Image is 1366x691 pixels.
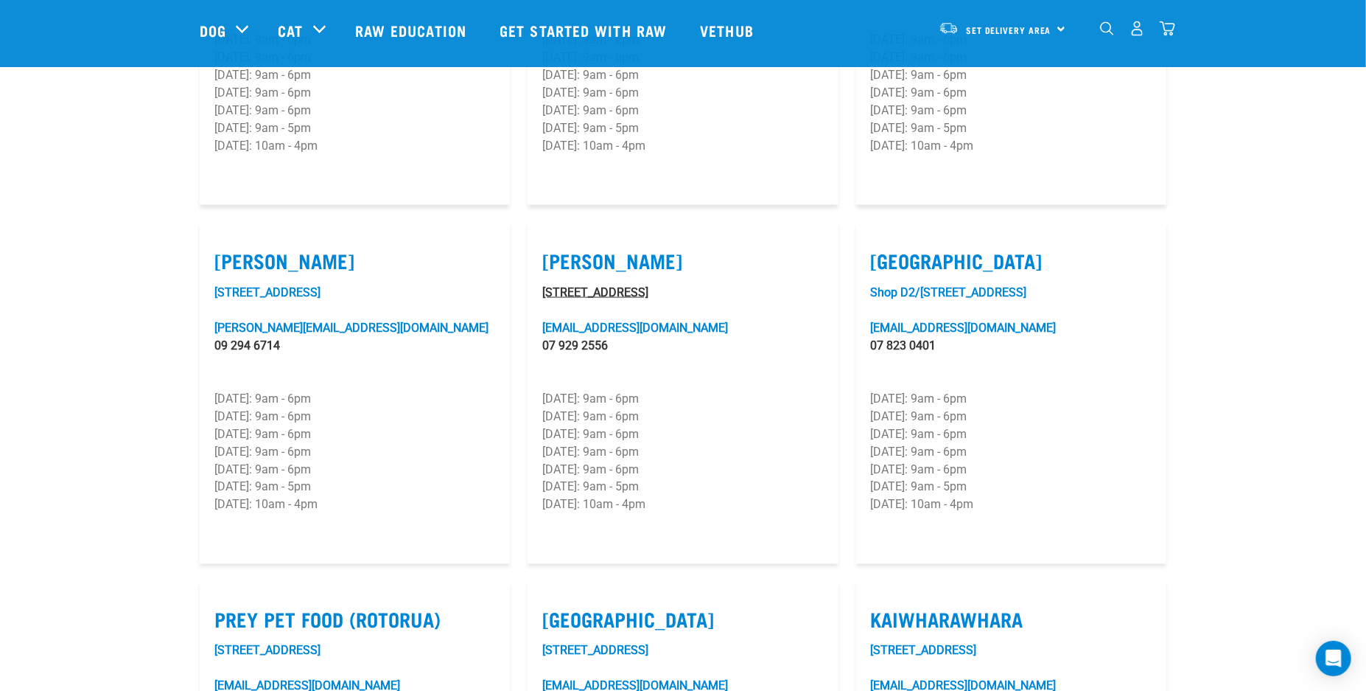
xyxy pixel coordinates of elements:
[871,338,936,353] a: 07 823 0401
[542,338,608,353] a: 07 929 2556
[214,461,495,479] p: [DATE]: 9am - 6pm
[871,102,1152,119] p: [DATE]: 9am - 6pm
[542,102,823,119] p: [DATE]: 9am - 6pm
[214,338,280,353] a: 09 294 6714
[542,321,728,335] a: [EMAIL_ADDRESS][DOMAIN_NAME]
[542,66,823,84] p: [DATE]: 9am - 6pm
[214,390,495,408] p: [DATE]: 9am - 6pm
[214,84,495,102] p: [DATE]: 9am - 6pm
[871,479,1152,496] p: [DATE]: 9am - 5pm
[871,461,1152,479] p: [DATE]: 9am - 6pm
[214,137,495,155] p: [DATE]: 10am - 4pm
[214,66,495,84] p: [DATE]: 9am - 6pm
[1129,21,1145,36] img: user.png
[214,285,321,299] a: [STREET_ADDRESS]
[542,84,823,102] p: [DATE]: 9am - 6pm
[871,249,1152,272] label: [GEOGRAPHIC_DATA]
[871,66,1152,84] p: [DATE]: 9am - 6pm
[871,408,1152,426] p: [DATE]: 9am - 6pm
[871,84,1152,102] p: [DATE]: 9am - 6pm
[1316,641,1351,676] div: Open Intercom Messenger
[214,496,495,514] p: [DATE]: 10am - 4pm
[214,102,495,119] p: [DATE]: 9am - 6pm
[200,19,226,41] a: Dog
[214,119,495,137] p: [DATE]: 9am - 5pm
[485,1,685,60] a: Get started with Raw
[542,644,648,658] a: [STREET_ADDRESS]
[542,479,823,496] p: [DATE]: 9am - 5pm
[278,19,303,41] a: Cat
[542,249,823,272] label: [PERSON_NAME]
[542,137,823,155] p: [DATE]: 10am - 4pm
[214,408,495,426] p: [DATE]: 9am - 6pm
[214,479,495,496] p: [DATE]: 9am - 5pm
[542,426,823,443] p: [DATE]: 9am - 6pm
[214,443,495,461] p: [DATE]: 9am - 6pm
[871,443,1152,461] p: [DATE]: 9am - 6pm
[871,390,1152,408] p: [DATE]: 9am - 6pm
[542,285,648,299] a: [STREET_ADDRESS]
[214,321,488,335] a: [PERSON_NAME][EMAIL_ADDRESS][DOMAIN_NAME]
[542,496,823,514] p: [DATE]: 10am - 4pm
[871,644,977,658] a: [STREET_ADDRESS]
[214,249,495,272] label: [PERSON_NAME]
[1100,21,1114,35] img: home-icon-1@2x.png
[542,119,823,137] p: [DATE]: 9am - 5pm
[966,27,1051,32] span: Set Delivery Area
[1160,21,1175,36] img: home-icon@2x.png
[542,390,823,408] p: [DATE]: 9am - 6pm
[871,321,1057,335] a: [EMAIL_ADDRESS][DOMAIN_NAME]
[871,496,1152,514] p: [DATE]: 10am - 4pm
[214,426,495,443] p: [DATE]: 9am - 6pm
[214,608,495,631] label: Prey Pet Food (Rotorua)
[542,608,823,631] label: [GEOGRAPHIC_DATA]
[214,644,321,658] a: [STREET_ADDRESS]
[542,443,823,461] p: [DATE]: 9am - 6pm
[871,608,1152,631] label: Kaiwharawhara
[340,1,485,60] a: Raw Education
[542,461,823,479] p: [DATE]: 9am - 6pm
[542,408,823,426] p: [DATE]: 9am - 6pm
[871,426,1152,443] p: [DATE]: 9am - 6pm
[685,1,772,60] a: Vethub
[871,137,1152,155] p: [DATE]: 10am - 4pm
[871,285,1027,299] a: Shop D2/[STREET_ADDRESS]
[871,119,1152,137] p: [DATE]: 9am - 5pm
[939,21,959,35] img: van-moving.png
